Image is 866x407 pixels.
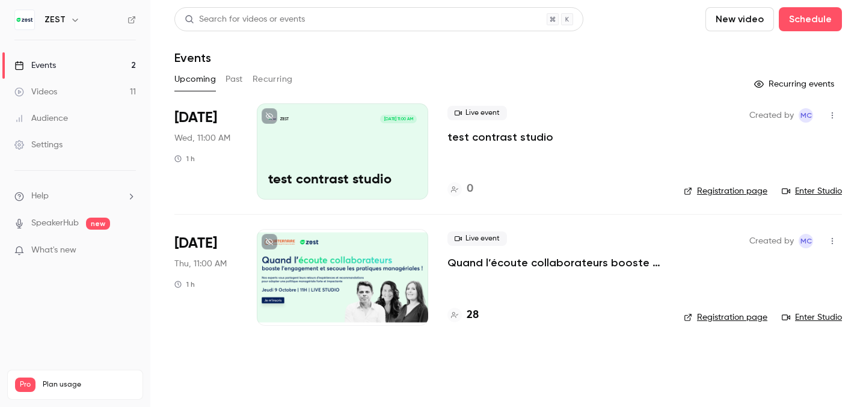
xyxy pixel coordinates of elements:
[782,311,842,323] a: Enter Studio
[447,181,473,197] a: 0
[174,234,217,253] span: [DATE]
[45,14,66,26] h6: ZEST
[253,70,293,89] button: Recurring
[226,70,243,89] button: Past
[800,108,812,123] span: MC
[31,244,76,257] span: What's new
[14,190,136,203] li: help-dropdown-opener
[749,234,794,248] span: Created by
[14,112,68,124] div: Audience
[684,311,767,323] a: Registration page
[705,7,774,31] button: New video
[174,103,238,200] div: Sep 17 Wed, 11:00 AM (Europe/Paris)
[31,190,49,203] span: Help
[174,132,230,144] span: Wed, 11:00 AM
[174,229,238,325] div: Oct 9 Thu, 11:00 AM (Europe/Paris)
[749,108,794,123] span: Created by
[684,185,767,197] a: Registration page
[749,75,842,94] button: Recurring events
[15,378,35,392] span: Pro
[174,258,227,270] span: Thu, 11:00 AM
[14,86,57,98] div: Videos
[268,173,417,188] p: test contrast studio
[14,60,56,72] div: Events
[174,154,195,164] div: 1 h
[257,103,428,200] a: test contrast studioZEST[DATE] 11:00 AMtest contrast studio
[185,13,305,26] div: Search for videos or events
[447,130,553,144] a: test contrast studio
[15,10,34,29] img: ZEST
[782,185,842,197] a: Enter Studio
[447,307,479,323] a: 28
[467,307,479,323] h4: 28
[174,280,195,289] div: 1 h
[280,116,289,122] p: ZEST
[86,218,110,230] span: new
[174,108,217,127] span: [DATE]
[779,7,842,31] button: Schedule
[799,108,813,123] span: Marie Cannaferina
[447,256,665,270] a: Quand l’écoute collaborateurs booste l’engagement et secoue les pratiques managériales !
[174,70,216,89] button: Upcoming
[31,217,79,230] a: SpeakerHub
[467,181,473,197] h4: 0
[43,380,135,390] span: Plan usage
[174,50,211,65] h1: Events
[380,115,416,123] span: [DATE] 11:00 AM
[799,234,813,248] span: Marie Cannaferina
[800,234,812,248] span: MC
[121,245,136,256] iframe: Noticeable Trigger
[447,231,507,246] span: Live event
[14,139,63,151] div: Settings
[447,106,507,120] span: Live event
